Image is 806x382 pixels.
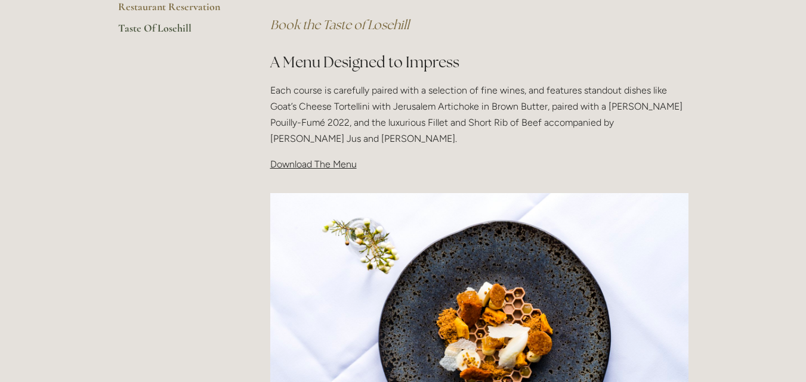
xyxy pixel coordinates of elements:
[270,159,357,170] span: Download The Menu
[270,17,409,33] a: Book the Taste of Losehill
[270,82,688,147] p: Each course is carefully paired with a selection of fine wines, and features standout dishes like...
[270,52,688,73] h2: A Menu Designed to Impress
[118,21,232,43] a: Taste Of Losehill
